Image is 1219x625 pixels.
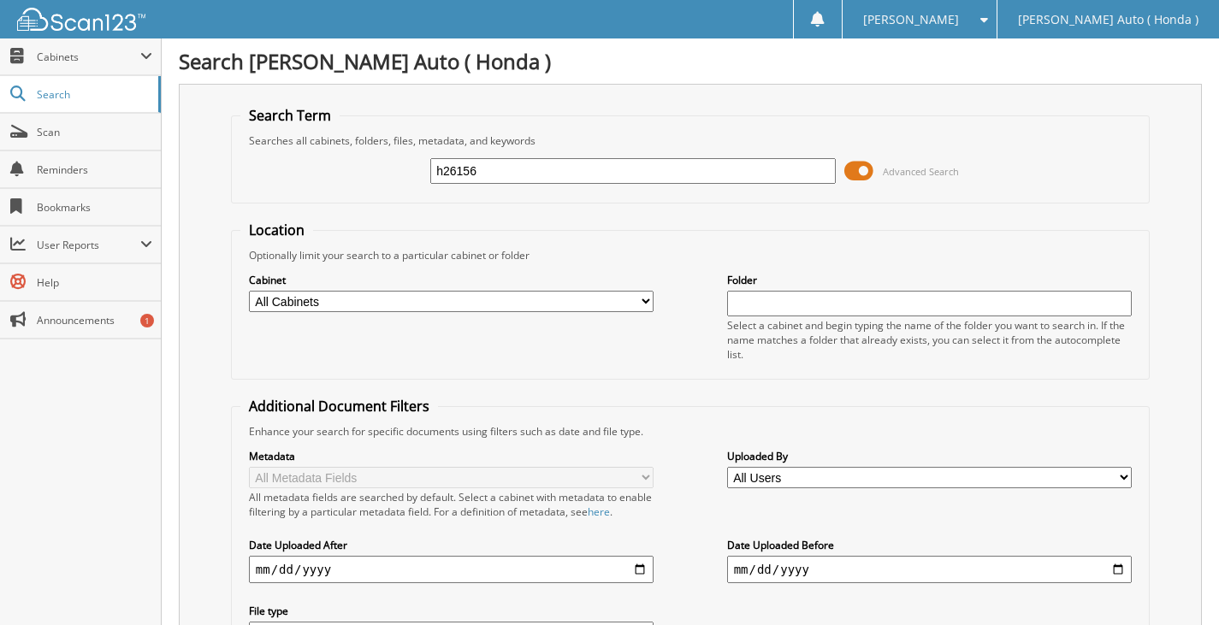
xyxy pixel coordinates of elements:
[588,504,610,519] a: here
[727,538,1133,552] label: Date Uploaded Before
[37,125,152,139] span: Scan
[37,200,152,215] span: Bookmarks
[249,538,654,552] label: Date Uploaded After
[249,604,654,618] label: File type
[1018,15,1198,25] span: [PERSON_NAME] Auto ( Honda )
[240,424,1140,439] div: Enhance your search for specific documents using filters such as date and file type.
[140,314,154,327] div: 1
[37,87,150,102] span: Search
[863,15,959,25] span: [PERSON_NAME]
[1133,543,1219,625] iframe: Chat Widget
[249,449,654,463] label: Metadata
[727,318,1133,362] div: Select a cabinet and begin typing the name of the folder you want to search in. If the name match...
[37,275,152,290] span: Help
[17,8,145,31] img: scan123-logo-white.svg
[240,397,438,416] legend: Additional Document Filters
[240,133,1140,148] div: Searches all cabinets, folders, files, metadata, and keywords
[727,556,1133,583] input: end
[37,238,140,252] span: User Reports
[249,556,654,583] input: start
[249,490,654,519] div: All metadata fields are searched by default. Select a cabinet with metadata to enable filtering b...
[727,449,1133,463] label: Uploaded By
[727,273,1133,287] label: Folder
[179,47,1202,75] h1: Search [PERSON_NAME] Auto ( Honda )
[883,165,959,178] span: Advanced Search
[37,50,140,64] span: Cabinets
[240,248,1140,262] div: Optionally limit your search to a particular cabinet or folder
[249,273,654,287] label: Cabinet
[37,162,152,177] span: Reminders
[240,221,313,239] legend: Location
[240,106,340,125] legend: Search Term
[37,313,152,327] span: Announcements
